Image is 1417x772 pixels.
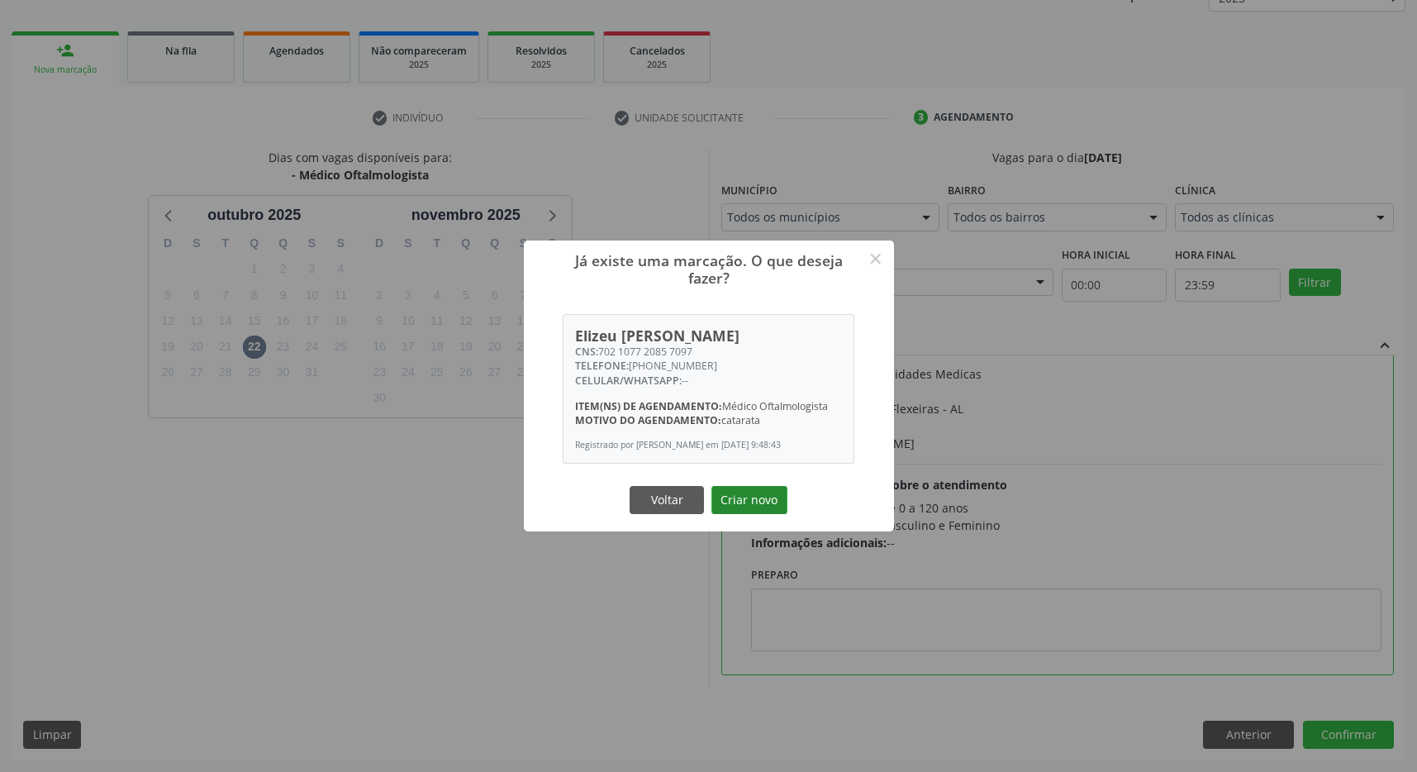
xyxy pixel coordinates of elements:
[544,241,873,287] h2: Já existe uma marcação. O que deseja fazer?
[575,399,722,413] span: Item(ns) de agendamento:
[575,439,842,451] div: Registrado por [PERSON_NAME] em [DATE] 9:48:43
[575,345,598,359] span: CNS:
[575,359,842,373] div: [PHONE_NUMBER]
[711,486,787,514] button: Criar novo
[575,413,842,427] div: catarata
[575,413,721,427] span: Motivo do agendamento:
[630,486,704,514] button: Voltar
[575,345,842,359] div: 702 1077 2085 7097
[575,359,629,373] span: TELEFONE:
[575,326,842,345] div: Elizeu [PERSON_NAME]
[862,245,890,273] button: Close this dialog
[575,399,842,413] div: Médico Oftalmologista
[575,374,682,388] span: CELULAR/WHATSAPP:
[575,374,842,388] div: --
